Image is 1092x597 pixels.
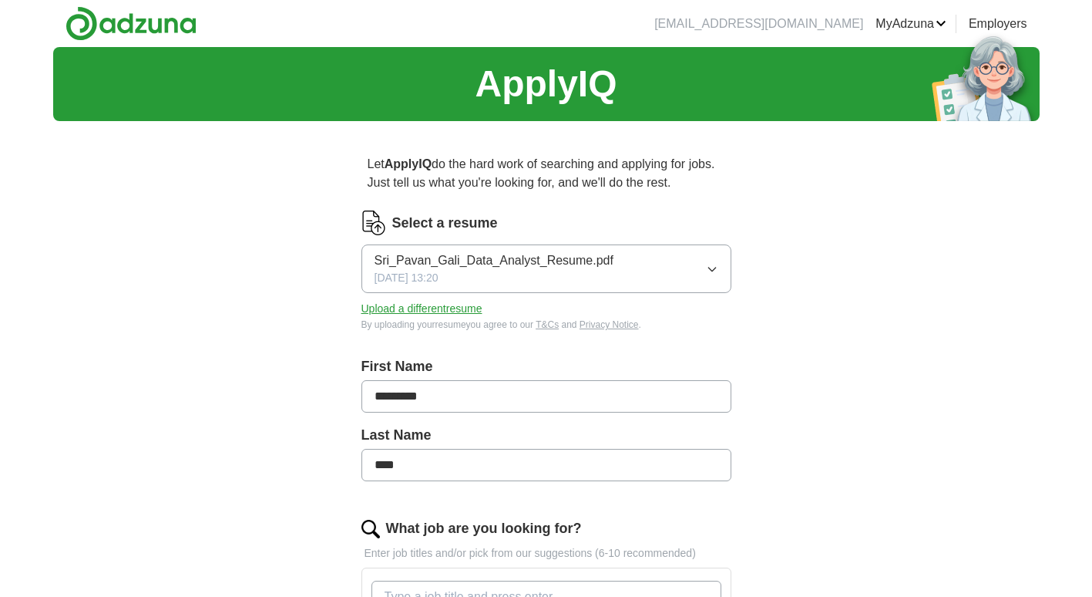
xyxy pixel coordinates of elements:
[385,157,432,170] strong: ApplyIQ
[66,6,197,41] img: Adzuna logo
[375,270,438,286] span: [DATE] 13:20
[361,211,386,235] img: CV Icon
[361,545,731,562] p: Enter job titles and/or pick from our suggestions (6-10 recommended)
[375,251,613,270] span: Sri_Pavan_Gali_Data_Analyst_Resume.pdf
[969,15,1027,33] a: Employers
[361,356,731,377] label: First Name
[361,520,380,538] img: search.png
[361,301,482,317] button: Upload a differentresume
[875,15,946,33] a: MyAdzuna
[392,213,498,234] label: Select a resume
[654,15,863,33] li: [EMAIL_ADDRESS][DOMAIN_NAME]
[536,319,559,330] a: T&Cs
[580,319,639,330] a: Privacy Notice
[361,149,731,198] p: Let do the hard work of searching and applying for jobs. Just tell us what you're looking for, an...
[475,56,617,112] h1: ApplyIQ
[361,425,731,446] label: Last Name
[361,318,731,332] div: By uploading your resume you agree to our and .
[386,518,582,539] label: What job are you looking for?
[361,245,731,293] button: Sri_Pavan_Gali_Data_Analyst_Resume.pdf[DATE] 13:20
